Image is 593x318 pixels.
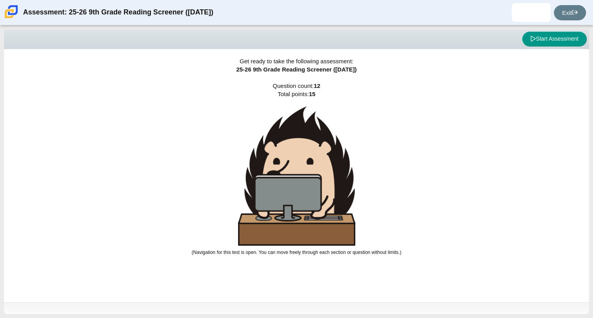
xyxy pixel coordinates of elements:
[525,6,537,19] img: ameiah.wolford.9d3ug5
[192,250,401,255] small: (Navigation for this test is open. You can move freely through each section or question without l...
[23,3,213,22] div: Assessment: 25-26 9th Grade Reading Screener ([DATE])
[3,4,20,20] img: Carmen School of Science & Technology
[314,82,321,89] b: 12
[192,82,401,255] span: Question count: Total points:
[309,91,315,97] b: 15
[238,106,355,246] img: hedgehog-behind-computer-large.png
[240,58,353,64] span: Get ready to take the following assessment:
[554,5,586,20] a: Exit
[236,66,357,73] span: 25-26 9th Grade Reading Screener ([DATE])
[522,32,587,46] button: Start Assessment
[3,14,20,21] a: Carmen School of Science & Technology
